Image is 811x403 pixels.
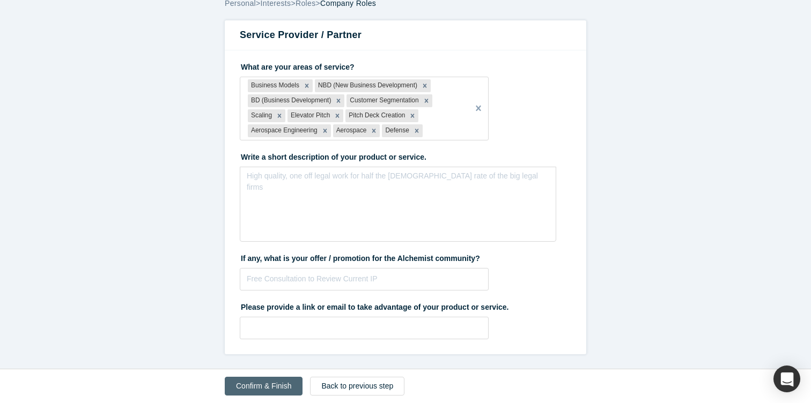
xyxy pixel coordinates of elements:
[248,94,333,107] div: BD (Business Development)
[225,377,303,395] button: Confirm & Finish
[333,94,344,107] div: Remove BD (Business Development)
[274,109,285,122] div: Remove Scaling
[407,109,418,122] div: Remove Pitch Deck Creation
[248,124,319,137] div: Aerospace Engineering
[240,298,571,313] label: Please provide a link or email to take advantage of your product or service.
[287,109,331,122] div: Elevator Pitch
[240,268,489,290] input: Free Consultation to Review Current IP
[346,94,420,107] div: Customer Segmentation
[319,124,331,137] div: Remove Aerospace Engineering
[421,94,432,107] div: Remove Customer Segmentation
[419,79,431,92] div: Remove NBD (New Business Development)
[240,58,571,73] label: What are your areas of service?
[333,124,368,137] div: Aerospace
[345,109,407,122] div: Pitch Deck Creation
[368,124,380,137] div: Remove Aerospace
[315,79,419,92] div: NBD (New Business Development)
[240,249,571,264] label: If any, what is your offer / promotion for the Alchemist community?
[240,148,571,163] label: Write a short description of your product or service.
[248,109,274,122] div: Scaling
[310,377,404,395] button: Back to previous step
[247,170,549,188] div: rdw-editor
[248,79,301,92] div: Business Models
[411,124,423,137] div: Remove Defense
[301,79,313,92] div: Remove Business Models
[382,124,410,137] div: Defense
[240,167,556,242] div: rdw-wrapper
[240,28,571,42] h3: Service Provider / Partner
[331,109,343,122] div: Remove Elevator Pitch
